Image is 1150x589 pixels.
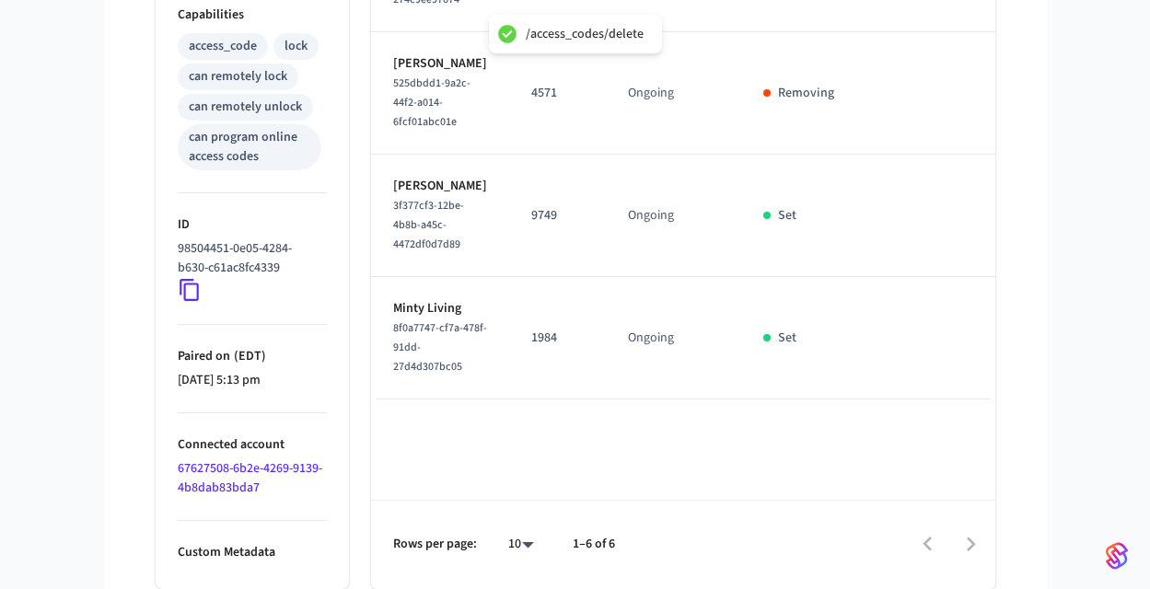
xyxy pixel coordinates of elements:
p: [PERSON_NAME] [393,177,487,196]
p: [PERSON_NAME] [393,54,487,74]
div: can remotely lock [189,67,287,87]
td: Ongoing [606,32,741,155]
p: Paired on [178,347,327,366]
div: access_code [189,37,257,56]
a: 67627508-6b2e-4269-9139-4b8dab83bda7 [178,459,322,497]
img: SeamLogoGradient.69752ec5.svg [1106,541,1128,571]
p: Minty Living [393,299,487,318]
span: 8f0a7747-cf7a-478f-91dd-27d4d307bc05 [393,320,487,375]
div: 10 [499,531,543,558]
p: 1–6 of 6 [573,535,615,554]
div: /access_codes/delete [526,26,644,42]
p: Rows per page: [393,535,477,554]
td: Ongoing [606,155,741,277]
div: lock [285,37,308,56]
p: Custom Metadata [178,543,327,562]
p: [DATE] 5:13 pm [178,371,327,390]
div: can remotely unlock [189,98,302,117]
p: 9749 [531,206,584,225]
p: Removing [778,84,834,103]
p: 98504451-0e05-4284-b630-c61ac8fc4339 [178,239,319,278]
p: ID [178,215,327,235]
p: 4571 [531,84,584,103]
p: 1984 [531,329,584,348]
span: 3f377cf3-12be-4b8b-a45c-4472df0d7d89 [393,198,464,252]
td: Ongoing [606,277,741,399]
p: Set [778,206,796,225]
span: ( EDT ) [230,347,266,365]
p: Connected account [178,435,327,455]
p: Capabilities [178,6,327,25]
p: Set [778,329,796,348]
span: 525dbdd1-9a2c-44f2-a014-6fcf01abc01e [393,75,470,130]
div: can program online access codes [189,128,310,167]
